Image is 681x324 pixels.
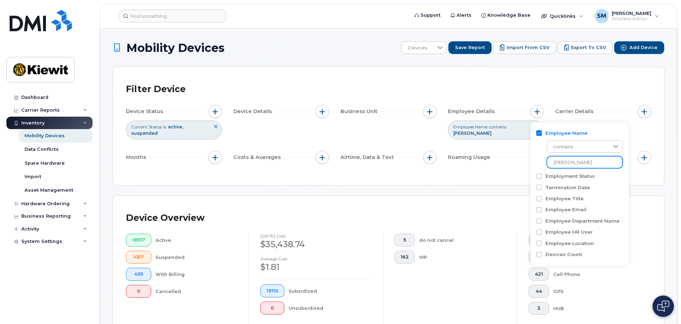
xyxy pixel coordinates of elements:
[132,271,145,277] span: 495
[545,184,590,191] label: Termination Date
[266,288,278,294] span: 19110
[131,124,162,130] span: Current Status
[629,44,658,51] span: Add Device
[395,234,415,246] button: 5
[553,285,640,298] div: GPS
[545,173,595,180] label: Employment Status
[455,44,485,51] span: Save Report
[126,154,148,161] span: Months
[614,41,664,54] button: Add Device
[558,41,613,54] button: Export to CSV
[571,44,606,51] span: Export to CSV
[155,251,238,264] div: Suspended
[132,237,145,243] span: 18557
[402,42,433,54] span: Devices
[489,124,506,130] span: contains
[448,41,492,54] button: Save Report
[507,44,549,51] span: Import from CSV
[657,301,669,312] img: Open chat
[545,229,593,235] label: Employee HR User
[260,261,371,273] div: $1.81
[419,234,506,246] div: do not cancel
[545,218,619,224] label: Employee Department Name
[545,130,587,137] label: Employee Name
[289,285,372,297] div: Subsidized
[529,302,549,315] button: 3
[529,285,549,298] button: 44
[126,251,151,264] button: 1057
[233,108,274,115] span: Device Details
[132,288,145,294] span: 0
[545,206,586,213] label: Employee Email
[529,268,549,281] button: 421
[155,285,238,298] div: Cancelled
[555,108,596,115] span: Carrier Details
[545,251,582,258] label: Devices Count
[547,140,609,153] span: contains
[493,41,556,54] button: Import from CSV
[289,302,372,314] div: Unsubsidized
[340,108,380,115] span: Business Unit
[401,254,409,260] span: 162
[126,234,151,246] button: 18557
[535,306,543,311] span: 3
[260,302,284,314] button: 0
[553,268,640,281] div: Cell Phone
[155,268,238,281] div: With Billing
[260,234,371,238] h4: [DATE] cost
[260,238,371,250] div: $35,438.74
[529,234,549,246] button: 11
[132,254,145,260] span: 1057
[545,195,584,202] label: Employee Title
[545,240,594,247] label: Employee Location
[535,271,543,277] span: 421
[126,268,151,281] button: 495
[260,285,284,297] button: 19110
[155,234,238,246] div: Active
[395,251,415,264] button: 162
[266,305,278,311] span: 0
[340,154,396,161] span: Airtime, Data & Text
[126,42,225,54] span: Mobility Devices
[163,124,166,130] span: is
[233,154,283,161] span: Costs & Averages
[126,285,151,298] button: 0
[553,302,640,315] div: HUB
[126,108,165,115] span: Device Status
[419,251,506,264] div: VIP
[260,256,371,261] h4: Average cost
[453,124,487,130] span: Employee Name
[453,131,492,136] span: [PERSON_NAME]
[535,288,543,294] span: 44
[131,131,158,136] span: suspended
[529,251,549,264] button: 97
[448,154,492,161] span: Roaming Usage
[126,80,186,99] div: Filter Device
[547,156,623,169] input: Enter Value
[126,209,205,227] div: Device Overview
[401,237,409,243] span: 5
[168,124,183,129] span: active
[448,108,497,115] span: Employee Details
